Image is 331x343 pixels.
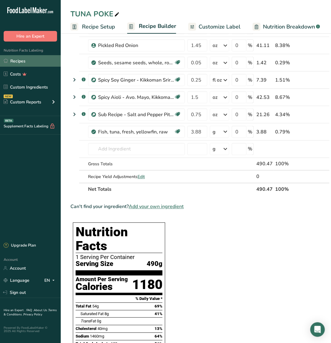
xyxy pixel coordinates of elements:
span: Recipe Builder [139,22,176,30]
div: 3.88 [256,128,273,136]
a: Terms & Conditions . [4,308,57,317]
span: 0g [97,319,101,324]
span: Nutrition Breakdown [263,23,315,31]
span: 64% [155,334,162,339]
div: 100% [275,160,301,168]
div: Can't find your ingredient? [70,203,330,210]
div: fl oz [213,76,222,84]
span: Serving Size [76,261,113,268]
span: 13% [155,327,162,331]
div: Seeds, sesame seeds, whole, roasted and toasted [98,59,174,66]
span: Add your own ingredient [129,203,184,210]
div: 7.39 [256,76,273,84]
div: Pickled Red Onion [98,42,174,49]
div: 1.51% [275,76,301,84]
a: Hire an Expert . [4,308,25,312]
span: 40mg [97,327,107,331]
div: Custom Reports [4,99,41,105]
div: Upgrade Plan [4,243,36,249]
div: Gross Totals [88,161,185,167]
div: 490.47 [256,160,273,168]
div: 0.79% [275,128,301,136]
a: Nutrition Breakdown [253,20,320,34]
span: Recipe Setup [82,23,115,31]
a: Recipe Builder [127,19,176,34]
a: Language [4,275,29,286]
div: TUNA POKE [70,8,121,19]
div: Calories [76,283,128,291]
span: Fat [80,319,96,324]
i: Trans [80,319,90,324]
section: % Daily Value * [76,295,162,303]
div: oz [213,111,217,118]
img: Sub Recipe [91,113,96,117]
span: 69% [155,304,162,309]
div: 21.26 [256,111,273,118]
div: Open Intercom Messenger [310,322,325,337]
div: NEW [4,95,13,98]
th: 100% [274,183,302,196]
img: Sub Recipe [91,95,96,100]
div: 8.67% [275,94,301,101]
div: Sub Recipe - Salt and Pepper Pita Chips [98,111,174,118]
div: 4.34% [275,111,301,118]
th: 490.47 [255,183,274,196]
a: Recipe Setup [70,20,115,34]
div: 42.53 [256,94,273,101]
div: oz [213,42,217,49]
div: Amount Per Serving [76,277,128,283]
div: EN [44,277,57,284]
input: Add Ingredient [88,143,185,155]
div: Spicy Aioli - Avo. Mayo, Kikkoman Sriracha [98,94,174,101]
div: 1 Serving Per Container [76,254,162,261]
div: 1.42 [256,59,273,66]
span: Sodium [76,334,89,339]
div: 0 [256,173,273,180]
th: Net Totals [87,183,255,196]
a: FAQ . [26,308,34,312]
a: Privacy Policy [23,312,42,317]
span: Cholesterol [76,327,97,331]
img: Sub Recipe [91,78,96,82]
div: Fish, tuna, fresh, yellowfin, raw [98,128,174,136]
div: 41.11 [256,42,273,49]
div: g [213,146,216,153]
div: BETA [4,119,13,123]
span: 54g [92,304,99,309]
span: 8g [104,312,109,316]
div: g [213,128,216,136]
span: Total Fat [76,304,91,309]
button: Hire an Expert [4,31,57,42]
span: Edit [138,174,145,180]
a: About Us . [34,308,48,312]
span: 1460mg [90,334,104,339]
div: oz [213,59,217,66]
span: Customize Label [199,23,241,31]
div: 1180 [132,277,162,293]
span: 490g [147,261,162,268]
span: 41% [155,312,162,316]
div: Powered By FoodLabelMaker © 2025 All Rights Reserved [4,326,57,333]
span: Saturated Fat [80,312,104,316]
div: 0.29% [275,59,301,66]
div: 8.38% [275,42,301,49]
div: oz [213,94,217,101]
h1: Nutrition Facts [76,225,162,253]
div: Recipe Yield Adjustments [88,174,185,180]
div: Spicy Soy Ginger - Kikkoman Sriracha [98,76,174,84]
a: Customize Label [188,20,241,34]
